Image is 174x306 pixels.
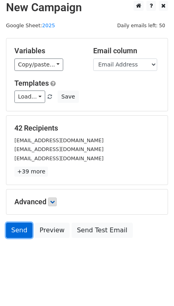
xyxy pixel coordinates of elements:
h5: Variables [14,46,81,55]
a: Copy/paste... [14,58,63,71]
h2: New Campaign [6,1,168,14]
a: Daily emails left: 50 [114,22,168,28]
a: Templates [14,79,49,87]
iframe: Chat Widget [134,268,174,306]
a: +39 more [14,167,48,177]
a: 2025 [42,22,55,28]
a: Send [6,223,32,238]
a: Preview [34,223,70,238]
a: Load... [14,91,45,103]
small: [EMAIL_ADDRESS][DOMAIN_NAME] [14,155,104,161]
button: Save [58,91,78,103]
span: Daily emails left: 50 [114,21,168,30]
small: [EMAIL_ADDRESS][DOMAIN_NAME] [14,137,104,143]
h5: 42 Recipients [14,124,160,133]
h5: Advanced [14,197,160,206]
small: [EMAIL_ADDRESS][DOMAIN_NAME] [14,146,104,152]
small: Google Sheet: [6,22,55,28]
a: Send Test Email [72,223,132,238]
h5: Email column [93,46,160,55]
